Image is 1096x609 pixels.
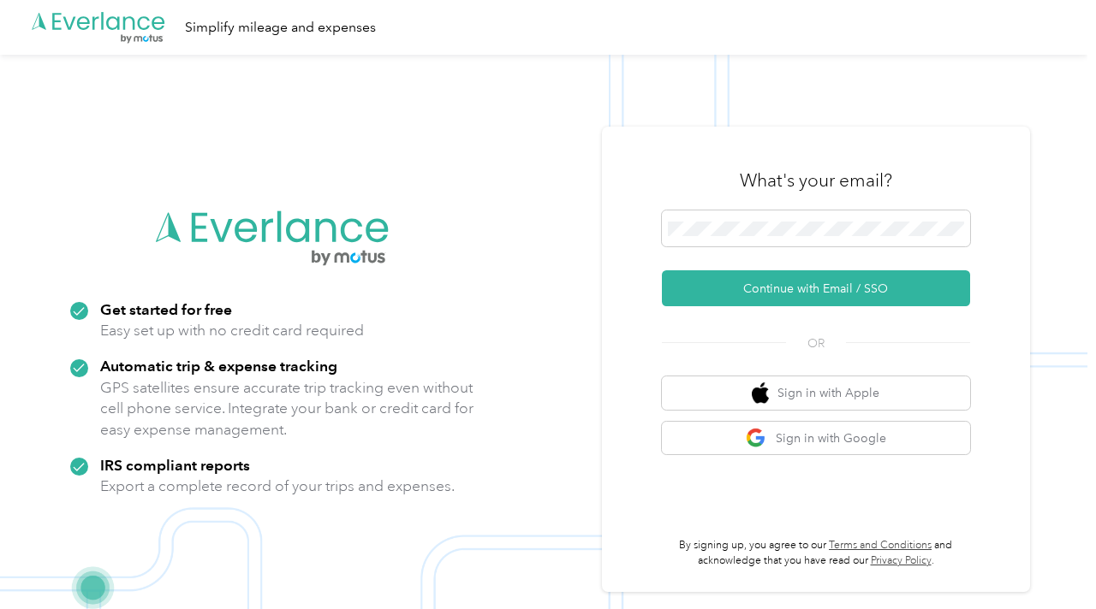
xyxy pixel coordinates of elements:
[746,428,767,449] img: google logo
[100,456,250,474] strong: IRS compliant reports
[100,476,455,497] p: Export a complete record of your trips and expenses.
[100,320,364,341] p: Easy set up with no credit card required
[829,539,932,552] a: Terms and Conditions
[786,334,846,352] span: OR
[662,270,970,306] button: Continue with Email / SSO
[871,554,932,567] a: Privacy Policy
[100,377,474,440] p: GPS satellites ensure accurate trip tracking even without cell phone service. Integrate your bank...
[185,17,376,38] div: Simplify mileage and expenses
[100,300,232,318] strong: Get started for free
[662,538,970,568] p: By signing up, you agree to our and acknowledge that you have read our .
[100,357,337,375] strong: Automatic trip & expense tracking
[662,376,970,410] button: apple logoSign in with Apple
[752,382,769,404] img: apple logo
[662,422,970,455] button: google logoSign in with Google
[740,169,892,192] h3: What's your email?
